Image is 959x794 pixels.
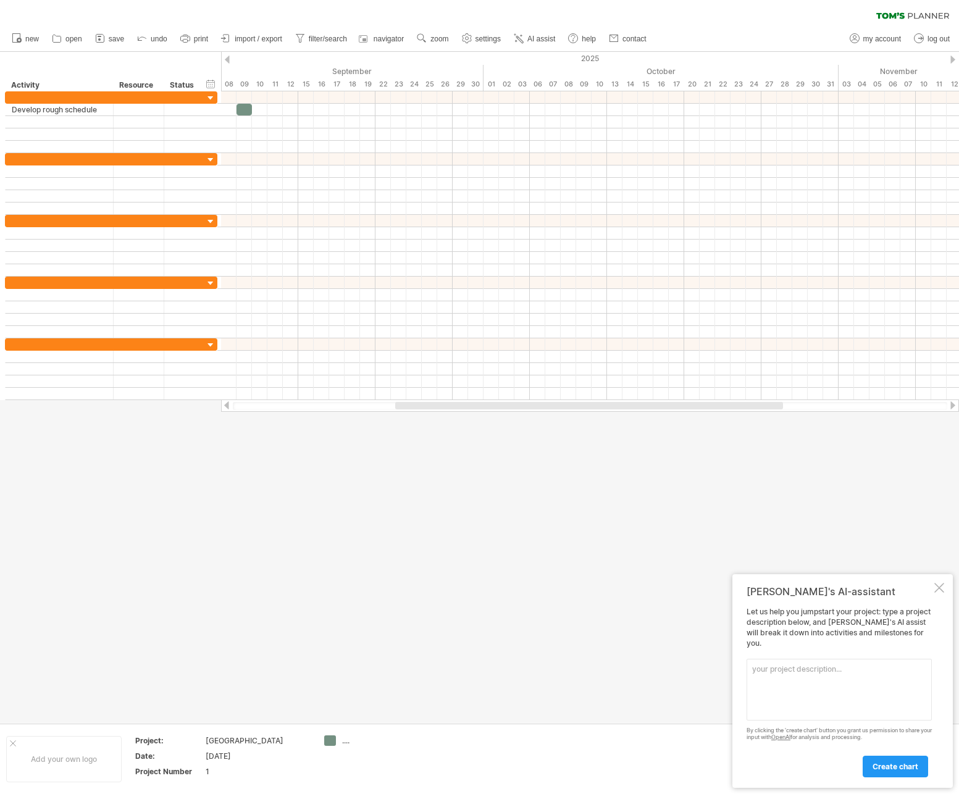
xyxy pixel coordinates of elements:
[847,31,905,47] a: my account
[731,78,746,91] div: Thursday, 23 October 2025
[684,78,700,91] div: Monday, 20 October 2025
[177,31,212,47] a: print
[374,35,404,43] span: navigator
[747,585,932,598] div: [PERSON_NAME]'s AI-assistant
[669,78,684,91] div: Friday, 17 October 2025
[119,79,157,91] div: Resource
[134,31,171,47] a: undo
[527,35,555,43] span: AI assist
[109,35,124,43] span: save
[298,78,314,91] div: Monday, 15 September 2025
[545,78,561,91] div: Tuesday, 7 October 2025
[221,78,237,91] div: Monday, 8 September 2025
[453,78,468,91] div: Monday, 29 September 2025
[357,31,408,47] a: navigator
[792,78,808,91] div: Wednesday, 29 October 2025
[430,35,448,43] span: zoom
[885,78,900,91] div: Thursday, 6 November 2025
[931,78,947,91] div: Tuesday, 11 November 2025
[422,78,437,91] div: Thursday, 25 September 2025
[530,78,545,91] div: Monday, 6 October 2025
[342,735,409,746] div: ....
[484,65,839,78] div: October 2025
[823,78,839,91] div: Friday, 31 October 2025
[437,78,453,91] div: Friday, 26 September 2025
[869,78,885,91] div: Wednesday, 5 November 2025
[715,78,731,91] div: Wednesday, 22 October 2025
[771,733,790,740] a: OpenAI
[11,79,106,91] div: Activity
[863,35,901,43] span: my account
[375,78,391,91] div: Monday, 22 September 2025
[761,78,777,91] div: Monday, 27 October 2025
[391,78,406,91] div: Tuesday, 23 September 2025
[565,31,600,47] a: help
[808,78,823,91] div: Thursday, 30 October 2025
[700,78,715,91] div: Tuesday, 21 October 2025
[582,35,596,43] span: help
[49,31,86,47] a: open
[65,35,82,43] span: open
[144,65,484,78] div: September 2025
[170,79,197,91] div: Status
[267,78,283,91] div: Thursday, 11 September 2025
[592,78,607,91] div: Friday, 10 October 2025
[475,35,501,43] span: settings
[777,78,792,91] div: Tuesday, 28 October 2025
[206,751,309,761] div: [DATE]
[92,31,128,47] a: save
[916,78,931,91] div: Monday, 10 November 2025
[607,78,622,91] div: Monday, 13 October 2025
[235,35,282,43] span: import / export
[206,766,309,777] div: 1
[9,31,43,47] a: new
[484,78,499,91] div: Wednesday, 1 October 2025
[309,35,347,43] span: filter/search
[283,78,298,91] div: Friday, 12 September 2025
[135,766,203,777] div: Project Number
[360,78,375,91] div: Friday, 19 September 2025
[911,31,953,47] a: log out
[653,78,669,91] div: Thursday, 16 October 2025
[12,104,107,115] div: Develop rough schedule
[292,31,351,47] a: filter/search
[900,78,916,91] div: Friday, 7 November 2025
[854,78,869,91] div: Tuesday, 4 November 2025
[206,735,309,746] div: [GEOGRAPHIC_DATA]
[151,35,167,43] span: undo
[928,35,950,43] span: log out
[511,31,559,47] a: AI assist
[622,35,647,43] span: contact
[135,735,203,746] div: Project:
[576,78,592,91] div: Thursday, 9 October 2025
[514,78,530,91] div: Friday, 3 October 2025
[638,78,653,91] div: Wednesday, 15 October 2025
[329,78,345,91] div: Wednesday, 17 September 2025
[406,78,422,91] div: Wednesday, 24 September 2025
[218,31,286,47] a: import / export
[839,78,854,91] div: Monday, 3 November 2025
[747,727,932,741] div: By clicking the 'create chart' button you grant us permission to share your input with for analys...
[25,35,39,43] span: new
[746,78,761,91] div: Friday, 24 October 2025
[135,751,203,761] div: Date:
[468,78,484,91] div: Tuesday, 30 September 2025
[606,31,650,47] a: contact
[499,78,514,91] div: Thursday, 2 October 2025
[747,607,932,777] div: Let us help you jumpstart your project: type a project description below, and [PERSON_NAME]'s AI ...
[863,756,928,777] a: create chart
[6,736,122,782] div: Add your own logo
[873,762,918,771] span: create chart
[622,78,638,91] div: Tuesday, 14 October 2025
[314,78,329,91] div: Tuesday, 16 September 2025
[252,78,267,91] div: Wednesday, 10 September 2025
[345,78,360,91] div: Thursday, 18 September 2025
[194,35,208,43] span: print
[237,78,252,91] div: Tuesday, 9 September 2025
[459,31,505,47] a: settings
[414,31,452,47] a: zoom
[561,78,576,91] div: Wednesday, 8 October 2025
